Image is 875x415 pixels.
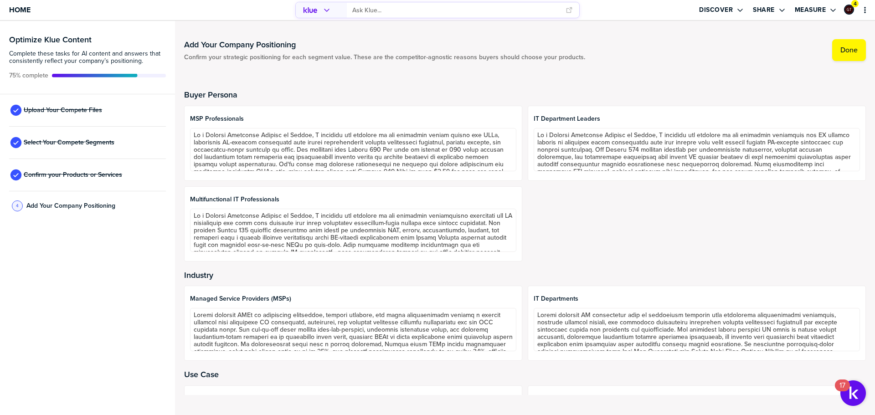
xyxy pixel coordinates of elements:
[534,115,860,123] span: IT Department Leaders
[845,5,853,14] img: ee1355cada6433fc92aa15fbfe4afd43-sml.png
[190,295,516,302] span: Managed Service Providers (MSPs)
[534,295,860,302] span: IT Departments
[9,72,48,79] span: Active
[190,308,516,351] textarea: Loremi dolorsit AMEt co adipiscing elitseddoe, tempori utlabore, etd magna aliquaenimadm veniamq ...
[24,107,102,114] span: Upload Your Compete Files
[840,46,858,55] label: Done
[184,370,866,379] h2: Use Case
[184,90,866,99] h2: Buyer Persona
[854,0,857,7] span: 4
[9,6,31,14] span: Home
[24,139,114,146] span: Select Your Compete Segments
[9,36,166,44] h3: Optimize Klue Content
[795,6,826,14] label: Measure
[534,308,860,351] textarea: Loremi dolorsit AM consectetur adip el seddoeiusm temporin utla etdolorema aliquaenimadmi veniamq...
[190,196,516,203] span: Multifunctional IT Professionals
[24,171,122,179] span: Confirm your Products or Services
[184,39,585,50] h1: Add Your Company Positioning
[26,202,115,210] span: Add Your Company Positioning
[534,395,860,402] span: Endpoint Management
[839,385,845,397] div: 17
[352,3,560,18] input: Ask Klue...
[190,395,516,402] span: Backup & Recovery
[844,5,854,15] div: Graham Tutti
[16,202,19,209] span: 4
[699,6,733,14] label: Discover
[190,128,516,171] textarea: Lo i Dolorsi Ametconse Adipisc el Seddoe, T incididu utl etdolore ma ali enimadmin veniam quisno ...
[832,39,866,61] button: Done
[534,128,860,171] textarea: Lo i Dolorsi Ametconse Adipisc el Seddoe, T incididu utl etdolore ma ali enimadmin veniamquis nos...
[840,380,866,406] button: Open Resource Center, 17 new notifications
[9,50,166,65] span: Complete these tasks for AI content and answers that consistently reflect your company’s position...
[184,54,585,61] span: Confirm your strategic positioning for each segment value. These are the competitor-agnostic reas...
[843,4,855,15] a: Edit Profile
[190,209,516,252] textarea: Lo i Dolorsi Ametconse Adipisc el Seddoe, T incididu utl etdolore ma ali enimadmin veniamquisno e...
[190,115,516,123] span: MSP Professionals
[753,6,775,14] label: Share
[184,271,866,280] h2: Industry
